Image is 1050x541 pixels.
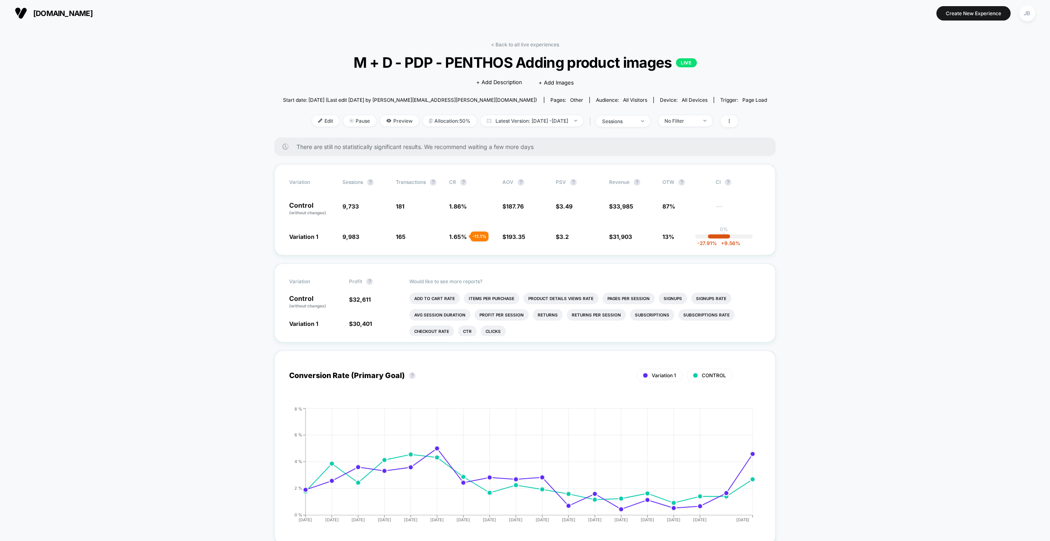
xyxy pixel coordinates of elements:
[721,240,724,246] span: +
[312,115,339,126] span: Edit
[289,320,318,327] span: Variation 1
[487,119,491,123] img: calendar
[307,54,743,71] span: M + D - PDP - PENTHOS Adding product images
[518,179,524,186] button: ?
[742,97,767,103] span: Page Load
[662,233,674,240] span: 13%
[562,517,575,522] tspan: [DATE]
[12,7,95,20] button: [DOMAIN_NAME]
[556,179,566,185] span: PSV
[609,233,632,240] span: $
[283,97,537,103] span: Start date: [DATE] (Last edit [DATE] by [PERSON_NAME][EMAIL_ADDRESS][PERSON_NAME][DOMAIN_NAME])
[404,517,418,522] tspan: [DATE]
[481,115,583,126] span: Latest Version: [DATE] - [DATE]
[662,203,675,210] span: 87%
[342,179,363,185] span: Sessions
[325,517,338,522] tspan: [DATE]
[602,118,635,124] div: sessions
[667,517,680,522] tspan: [DATE]
[289,202,334,216] p: Control
[457,517,470,522] tspan: [DATE]
[536,517,549,522] tspan: [DATE]
[476,78,522,87] span: + Add Description
[570,97,583,103] span: other
[430,517,444,522] tspan: [DATE]
[449,179,456,185] span: CR
[349,119,354,123] img: end
[720,97,767,103] div: Trigger:
[533,309,563,321] li: Returns
[353,320,372,327] span: 30,401
[289,179,334,186] span: Variation
[15,7,27,19] img: Visually logo
[613,233,632,240] span: 31,903
[936,6,1011,21] button: Create New Experience
[464,293,519,304] li: Items Per Purchase
[609,179,630,185] span: Revenue
[676,58,696,67] p: LIVE
[409,293,460,304] li: Add To Cart Rate
[349,278,362,284] span: Profit
[559,203,573,210] span: 3.49
[342,203,359,210] span: 9,733
[458,326,477,337] li: Ctr
[614,517,628,522] tspan: [DATE]
[299,517,312,522] tspan: [DATE]
[294,432,302,437] tspan: 6 %
[429,119,432,123] img: rebalance
[297,143,759,150] span: There are still no statistically significant results. We recommend waiting a few more days
[289,303,326,308] span: (without changes)
[491,41,559,48] a: < Back to all live experiences
[506,233,525,240] span: 193.35
[366,278,373,285] button: ?
[559,233,569,240] span: 3.2
[502,179,514,185] span: AOV
[294,406,302,411] tspan: 8 %
[502,233,525,240] span: $
[694,517,707,522] tspan: [DATE]
[449,233,467,240] span: 1.65 %
[678,309,735,321] li: Subscriptions Rate
[567,309,626,321] li: Returns Per Session
[343,115,376,126] span: Pause
[725,179,731,186] button: ?
[664,118,697,124] div: No Filter
[723,232,725,238] p: |
[523,293,598,304] li: Product Details Views Rate
[702,372,726,378] span: CONTROL
[289,278,334,285] span: Variation
[409,326,454,337] li: Checkout Rate
[33,9,93,18] span: [DOMAIN_NAME]
[691,293,731,304] li: Signups Rate
[550,97,583,103] div: Pages:
[409,372,415,379] button: ?
[423,115,477,126] span: Allocation: 50%
[717,240,740,246] span: 9.56 %
[475,309,529,321] li: Profit Per Session
[556,203,573,210] span: $
[641,517,654,522] tspan: [DATE]
[380,115,419,126] span: Preview
[289,295,341,309] p: Control
[609,203,633,210] span: $
[662,179,708,186] span: OTW
[720,226,728,232] p: 0%
[353,296,371,303] span: 32,611
[653,97,714,103] span: Device:
[409,309,470,321] li: Avg Session Duration
[634,179,640,186] button: ?
[396,203,404,210] span: 181
[678,179,685,186] button: ?
[483,517,496,522] tspan: [DATE]
[470,232,488,241] div: - 11.1 %
[1017,5,1038,22] button: JB
[587,115,596,127] span: |
[367,179,374,186] button: ?
[396,233,406,240] span: 165
[430,179,436,186] button: ?
[703,120,706,121] img: end
[596,97,647,103] div: Audience:
[697,240,717,246] span: -27.91 %
[652,372,676,378] span: Variation 1
[351,517,365,522] tspan: [DATE]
